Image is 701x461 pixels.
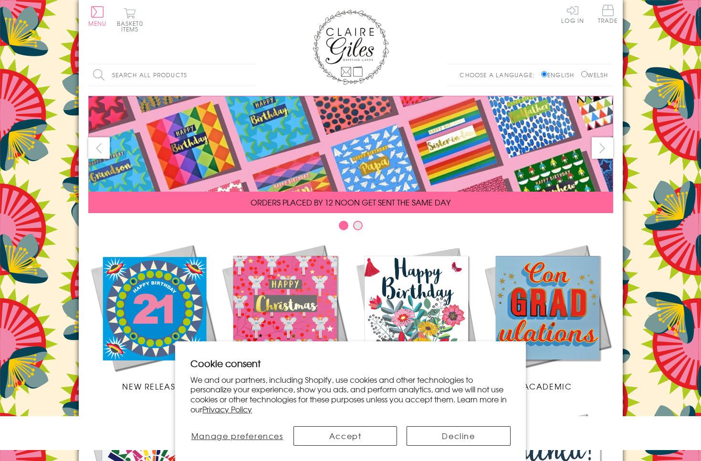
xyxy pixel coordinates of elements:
[541,71,547,77] input: English
[251,196,450,208] span: ORDERS PLACED BY 12 NOON GET SENT THE SAME DAY
[293,426,397,446] button: Accept
[460,71,539,79] p: Choose a language:
[482,242,613,392] a: Academic
[88,64,255,86] input: Search all products
[190,426,284,446] button: Manage preferences
[561,5,584,23] a: Log In
[407,426,510,446] button: Decline
[353,221,363,230] button: Carousel Page 2
[88,220,613,235] div: Carousel Pagination
[592,137,613,159] button: next
[88,19,107,28] span: Menu
[220,242,351,392] a: Christmas
[351,242,482,392] a: Birthdays
[88,242,220,392] a: New Releases
[339,221,348,230] button: Carousel Page 1 (Current Slide)
[122,380,185,392] span: New Releases
[121,19,143,33] span: 0 items
[191,430,283,441] span: Manage preferences
[202,403,252,415] a: Privacy Policy
[88,137,110,159] button: prev
[598,5,618,25] a: Trade
[581,71,608,79] label: Welsh
[190,357,511,370] h2: Cookie consent
[88,6,107,26] button: Menu
[523,380,572,392] span: Academic
[541,71,579,79] label: English
[117,8,143,32] button: Basket0 items
[246,64,255,86] input: Search
[313,10,389,85] img: Claire Giles Greetings Cards
[581,71,587,77] input: Welsh
[598,5,618,23] span: Trade
[190,375,511,414] p: We and our partners, including Shopify, use cookies and other technologies to personalize your ex...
